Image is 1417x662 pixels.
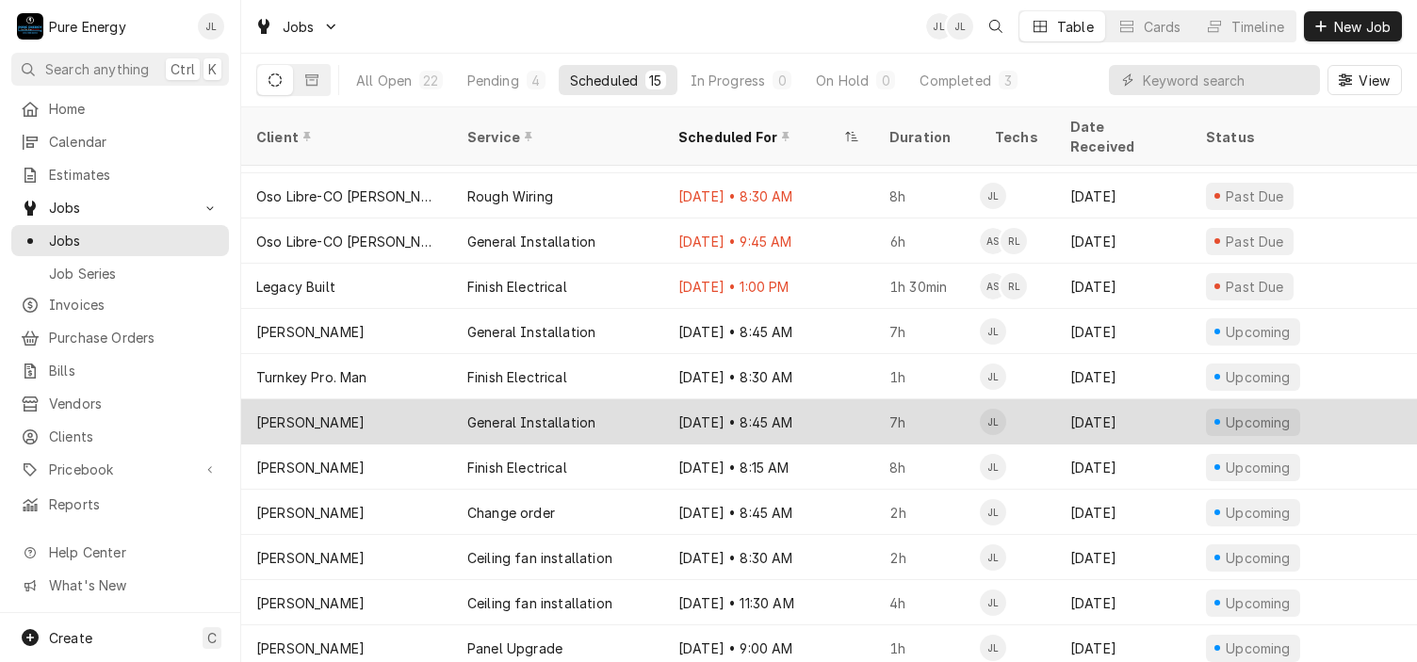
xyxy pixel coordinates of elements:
[49,231,220,250] span: Jobs
[1224,322,1294,342] div: Upcoming
[198,13,224,40] div: James Linnenkamp's Avatar
[11,93,229,124] a: Home
[1055,173,1191,218] div: [DATE]
[256,127,433,147] div: Client
[1055,444,1191,490] div: [DATE]
[49,165,220,185] span: Estimates
[570,71,638,90] div: Scheduled
[256,638,365,658] div: [PERSON_NAME]
[256,412,365,432] div: [PERSON_NAME]
[49,328,220,347] span: Purchase Orders
[467,367,567,387] div: Finish Electrical
[980,228,1006,254] div: AS
[11,159,229,190] a: Estimates
[256,277,335,297] div: Legacy Built
[1057,17,1094,37] div: Table
[207,628,217,648] span: C
[1224,458,1294,477] div: Upcoming
[256,322,365,342] div: [PERSON_NAME]
[11,126,229,157] a: Calendar
[880,71,891,90] div: 0
[874,264,980,309] div: 1h 30min
[49,427,220,446] span: Clients
[1224,593,1294,613] div: Upcoming
[1001,228,1027,254] div: RL
[663,490,874,535] div: [DATE] • 8:45 AM
[1055,580,1191,625] div: [DATE]
[423,71,438,90] div: 22
[980,409,1006,435] div: James Linnenkamp's Avatar
[11,289,229,320] a: Invoices
[256,593,365,613] div: [PERSON_NAME]
[776,71,788,90] div: 0
[980,635,1006,661] div: JL
[816,71,869,90] div: On Hold
[49,295,220,315] span: Invoices
[467,458,567,477] div: Finish Electrical
[1055,535,1191,580] div: [DATE]
[11,454,229,485] a: Go to Pricebook
[874,580,980,625] div: 4h
[874,399,980,444] div: 7h
[11,258,229,289] a: Job Series
[663,173,874,218] div: [DATE] • 8:30 AM
[980,363,1006,390] div: JL
[1224,367,1294,387] div: Upcoming
[678,127,840,147] div: Scheduled For
[1143,65,1311,95] input: Keyword search
[467,71,519,90] div: Pending
[467,548,612,568] div: Ceiling fan installation
[11,322,229,353] a: Purchase Orders
[49,198,191,218] span: Jobs
[663,444,874,490] div: [DATE] • 8:15 AM
[691,71,766,90] div: In Progress
[49,494,220,514] span: Reports
[1206,127,1398,147] div: Status
[980,409,1006,435] div: JL
[1224,638,1294,658] div: Upcoming
[256,367,367,387] div: Turnkey Pro. Man
[663,535,874,580] div: [DATE] • 8:30 AM
[980,499,1006,525] div: JL
[467,593,612,613] div: Ceiling fan installation
[1055,354,1191,399] div: [DATE]
[980,183,1006,209] div: James Linnenkamp's Avatar
[1224,232,1287,251] div: Past Due
[980,273,1006,299] div: Albert Hernandez Soto's Avatar
[1144,17,1181,37] div: Cards
[467,503,555,523] div: Change order
[874,354,980,399] div: 1h
[1231,17,1284,37] div: Timeline
[11,537,229,568] a: Go to Help Center
[11,421,229,452] a: Clients
[467,186,553,206] div: Rough Wiring
[1224,277,1287,297] div: Past Due
[947,13,973,40] div: James Linnenkamp's Avatar
[208,59,217,79] span: K
[874,444,980,490] div: 8h
[49,132,220,152] span: Calendar
[467,638,562,658] div: Panel Upgrade
[1327,65,1402,95] button: View
[663,218,874,264] div: [DATE] • 9:45 AM
[980,454,1006,480] div: James Linnenkamp's Avatar
[995,127,1040,147] div: Techs
[11,355,229,386] a: Bills
[11,53,229,86] button: Search anythingCtrlK
[49,542,218,562] span: Help Center
[49,460,191,479] span: Pricebook
[980,454,1006,480] div: JL
[1001,273,1027,299] div: Rodolfo Hernandez Lorenzo's Avatar
[1055,490,1191,535] div: [DATE]
[926,13,953,40] div: JL
[663,399,874,444] div: [DATE] • 8:45 AM
[256,232,437,251] div: Oso Libre-CO [PERSON_NAME]
[1055,218,1191,264] div: [DATE]
[980,589,1006,616] div: JL
[874,173,980,218] div: 8h
[1001,228,1027,254] div: Rodolfo Hernandez Lorenzo's Avatar
[1355,71,1393,90] span: View
[980,589,1006,616] div: James Linnenkamp's Avatar
[1224,503,1294,523] div: Upcoming
[980,318,1006,345] div: JL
